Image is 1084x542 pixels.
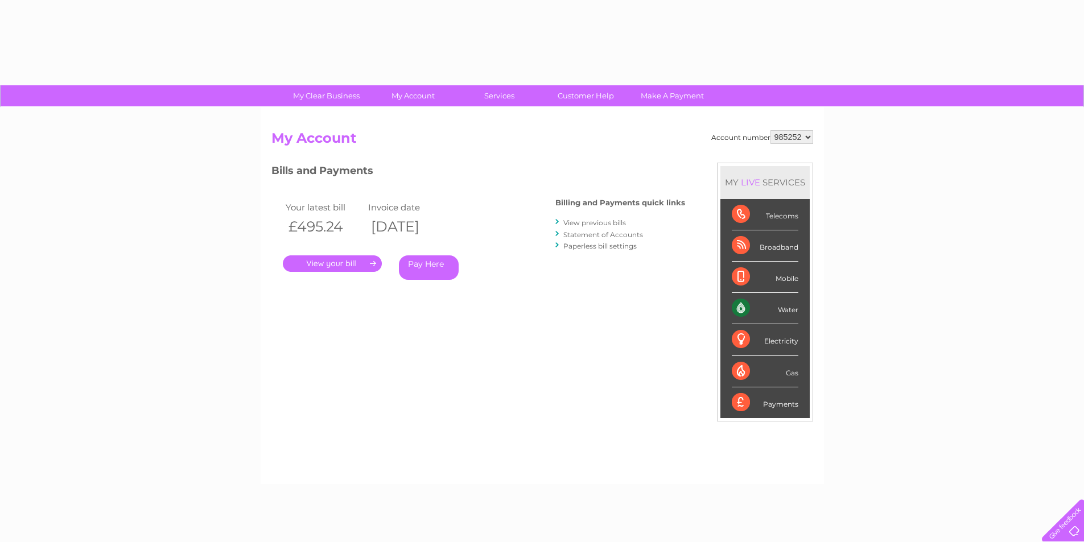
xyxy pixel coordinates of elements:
div: Account number [711,130,813,144]
td: Your latest bill [283,200,365,215]
a: Make A Payment [625,85,719,106]
div: Broadband [732,230,798,262]
a: My Account [366,85,460,106]
a: View previous bills [563,218,626,227]
h3: Bills and Payments [271,163,685,183]
div: Payments [732,387,798,418]
td: Invoice date [365,200,448,215]
div: Gas [732,356,798,387]
h2: My Account [271,130,813,152]
div: MY SERVICES [720,166,810,198]
a: Customer Help [539,85,633,106]
a: Services [452,85,546,106]
a: My Clear Business [279,85,373,106]
div: LIVE [739,177,762,188]
a: Pay Here [399,255,459,280]
div: Mobile [732,262,798,293]
div: Electricity [732,324,798,355]
h4: Billing and Payments quick links [555,198,685,207]
a: Paperless bill settings [563,242,637,250]
a: . [283,255,382,272]
a: Statement of Accounts [563,230,643,239]
div: Water [732,293,798,324]
th: [DATE] [365,215,448,238]
th: £495.24 [283,215,365,238]
div: Telecoms [732,199,798,230]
